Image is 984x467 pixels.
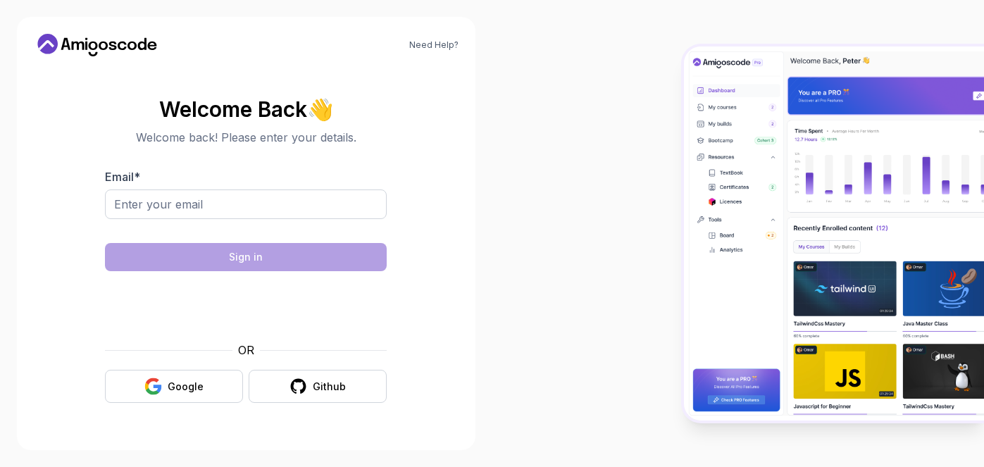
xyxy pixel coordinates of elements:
button: Sign in [105,243,387,271]
span: 👋 [306,96,334,122]
img: Amigoscode Dashboard [684,46,984,420]
label: Email * [105,170,140,184]
p: Welcome back! Please enter your details. [105,129,387,146]
div: Github [313,380,346,394]
iframe: Widget containing checkbox for hCaptcha security challenge [139,280,352,333]
p: OR [238,342,254,359]
a: Home link [34,34,161,56]
button: Google [105,370,243,403]
h2: Welcome Back [105,98,387,120]
a: Need Help? [409,39,459,51]
div: Google [168,380,204,394]
input: Enter your email [105,189,387,219]
div: Sign in [229,250,263,264]
button: Github [249,370,387,403]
